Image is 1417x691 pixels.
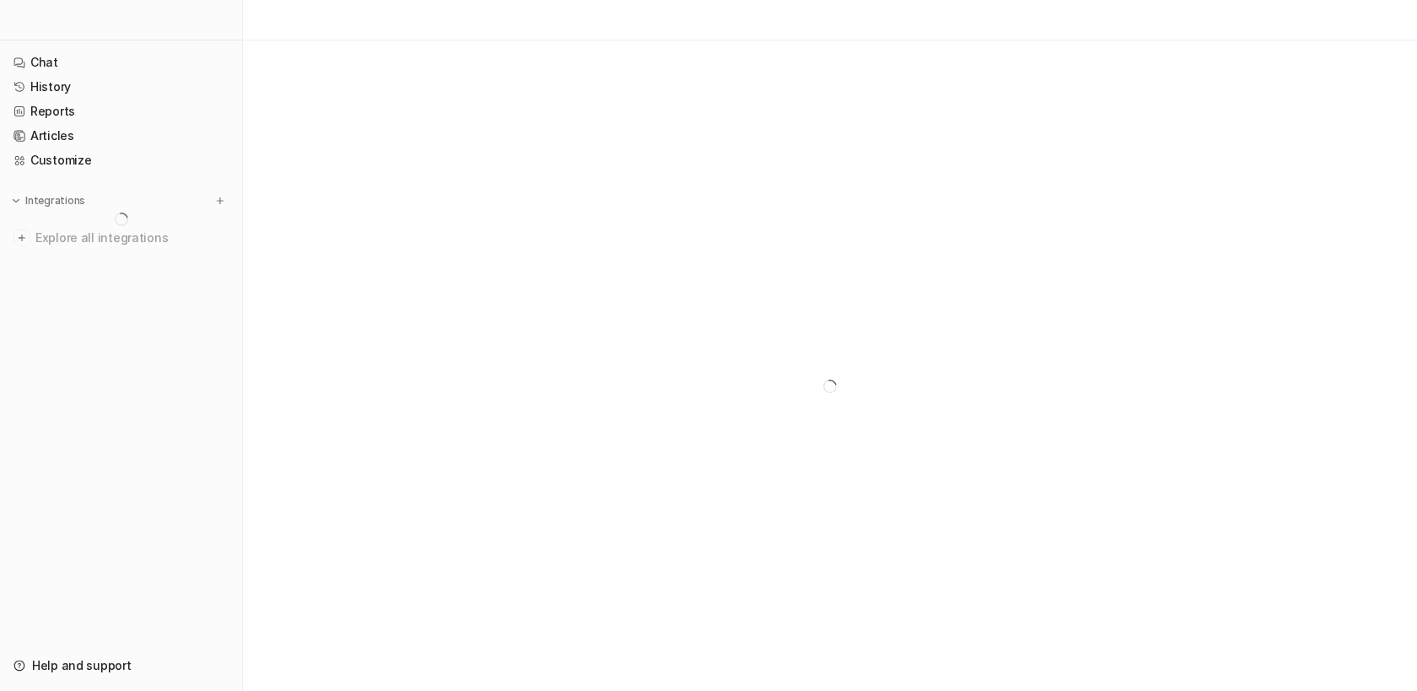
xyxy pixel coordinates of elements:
[13,229,30,246] img: explore all integrations
[7,100,235,123] a: Reports
[214,195,226,207] img: menu_add.svg
[7,51,235,74] a: Chat
[7,226,235,250] a: Explore all integrations
[7,124,235,148] a: Articles
[7,654,235,678] a: Help and support
[10,195,22,207] img: expand menu
[7,192,90,209] button: Integrations
[35,224,229,251] span: Explore all integrations
[7,75,235,99] a: History
[7,148,235,172] a: Customize
[25,194,85,208] p: Integrations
